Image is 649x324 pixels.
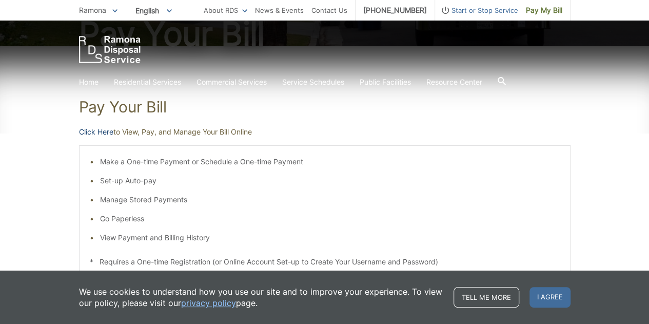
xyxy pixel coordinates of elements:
[100,194,560,205] li: Manage Stored Payments
[282,77,344,88] a: Service Schedules
[426,77,482,88] a: Resource Center
[79,36,141,63] a: EDCD logo. Return to the homepage.
[454,287,519,308] a: Tell me more
[255,5,304,16] a: News & Events
[311,5,347,16] a: Contact Us
[100,156,560,167] li: Make a One-time Payment or Schedule a One-time Payment
[79,126,113,138] a: Click Here
[79,286,443,309] p: We use cookies to understand how you use our site and to improve your experience. To view our pol...
[100,232,560,243] li: View Payment and Billing History
[360,77,411,88] a: Public Facilities
[90,256,560,268] p: * Requires a One-time Registration (or Online Account Set-up to Create Your Username and Password)
[204,5,247,16] a: About RDS
[181,297,236,309] a: privacy policy
[100,213,560,224] li: Go Paperless
[100,175,560,186] li: Set-up Auto-pay
[196,77,267,88] a: Commercial Services
[79,77,99,88] a: Home
[79,98,571,116] h1: Pay Your Bill
[79,6,106,14] span: Ramona
[526,5,562,16] span: Pay My Bill
[128,2,180,19] span: English
[114,77,181,88] a: Residential Services
[79,126,571,138] p: to View, Pay, and Manage Your Bill Online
